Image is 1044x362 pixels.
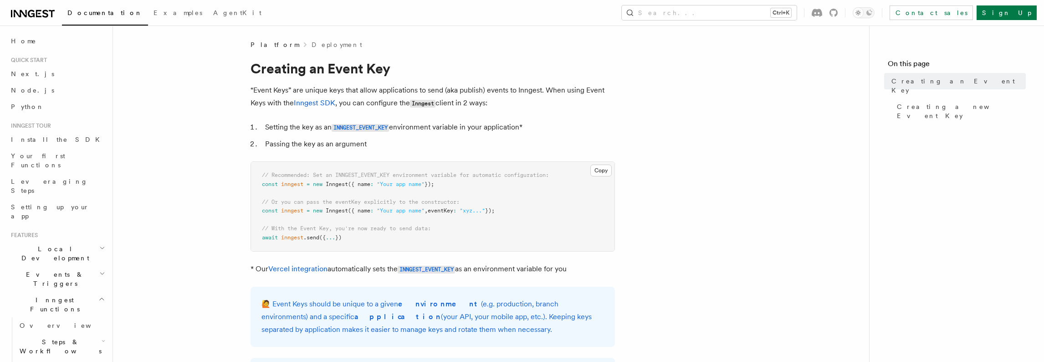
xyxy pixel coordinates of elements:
[893,98,1026,124] a: Creating a new Event Key
[16,337,102,356] span: Steps & Workflows
[20,322,113,329] span: Overview
[11,87,54,94] span: Node.js
[16,334,107,359] button: Steps & Workflows
[771,8,791,17] kbd: Ctrl+K
[251,40,299,49] span: Platform
[348,207,370,214] span: ({ name
[890,5,973,20] a: Contact sales
[354,312,441,321] strong: application
[377,207,425,214] span: "Your app name"
[453,207,456,214] span: :
[888,58,1026,73] h4: On this page
[262,225,431,232] span: // With the Event Key, you're now ready to send data:
[7,244,99,263] span: Local Development
[262,207,278,214] span: const
[303,234,319,241] span: .send
[307,181,310,187] span: =
[897,102,1026,120] span: Creating a new Event Key
[11,203,89,220] span: Setting up your app
[7,57,47,64] span: Quick start
[428,207,453,214] span: eventKey
[622,5,797,20] button: Search...Ctrl+K
[213,9,261,16] span: AgentKit
[281,234,303,241] span: inngest
[208,3,267,25] a: AgentKit
[7,82,107,98] a: Node.js
[853,7,875,18] button: Toggle dark mode
[251,60,615,77] h1: Creating an Event Key
[11,36,36,46] span: Home
[261,298,604,336] p: 🙋 Event Keys should be unique to a given (e.g. production, branch environments) and a specific (y...
[262,121,615,134] li: Setting the key as an environment variable in your application*
[313,207,322,214] span: new
[262,172,549,178] span: // Recommended: Set an INNGEST_EVENT_KEY environment variable for automatic configuration:
[262,234,278,241] span: await
[313,181,322,187] span: new
[398,266,455,274] code: INNGEST_EVENT_KEY
[370,207,374,214] span: :
[11,152,65,169] span: Your first Functions
[319,234,326,241] span: ({
[370,181,374,187] span: :
[326,181,348,187] span: Inngest
[7,66,107,82] a: Next.js
[7,292,107,317] button: Inngest Functions
[335,234,342,241] span: })
[307,207,310,214] span: =
[326,234,335,241] span: ...
[348,181,370,187] span: ({ name
[410,100,435,108] code: Inngest
[7,131,107,148] a: Install the SDK
[398,264,455,273] a: INNGEST_EVENT_KEY
[7,232,38,239] span: Features
[312,40,362,49] a: Deployment
[7,266,107,292] button: Events & Triggers
[7,148,107,173] a: Your first Functions
[11,178,88,194] span: Leveraging Steps
[281,181,303,187] span: inngest
[11,70,54,78] span: Next.js
[425,181,434,187] span: });
[262,181,278,187] span: const
[262,199,460,205] span: // Or you can pass the eventKey explicitly to the constructor:
[460,207,485,214] span: "xyz..."
[11,103,44,110] span: Python
[326,207,348,214] span: Inngest
[425,207,428,214] span: ,
[11,136,105,143] span: Install the SDK
[590,165,612,176] button: Copy
[7,98,107,115] a: Python
[148,3,208,25] a: Examples
[332,124,389,132] code: INNGEST_EVENT_KEY
[7,241,107,266] button: Local Development
[154,9,202,16] span: Examples
[888,73,1026,98] a: Creating an Event Key
[7,173,107,199] a: Leveraging Steps
[251,263,615,276] p: * Our automatically sets the as an environment variable for you
[332,123,389,131] a: INNGEST_EVENT_KEY
[294,98,335,107] a: Inngest SDK
[67,9,143,16] span: Documentation
[7,295,98,314] span: Inngest Functions
[16,317,107,334] a: Overview
[7,270,99,288] span: Events & Triggers
[262,138,615,150] li: Passing the key as an argument
[268,264,328,273] a: Vercel integration
[7,33,107,49] a: Home
[7,122,51,129] span: Inngest tour
[891,77,1026,95] span: Creating an Event Key
[377,181,425,187] span: "Your app name"
[281,207,303,214] span: inngest
[977,5,1037,20] a: Sign Up
[398,300,481,308] strong: environment
[7,199,107,224] a: Setting up your app
[62,3,148,26] a: Documentation
[485,207,495,214] span: });
[251,84,615,110] p: “Event Keys” are unique keys that allow applications to send (aka publish) events to Inngest. Whe...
